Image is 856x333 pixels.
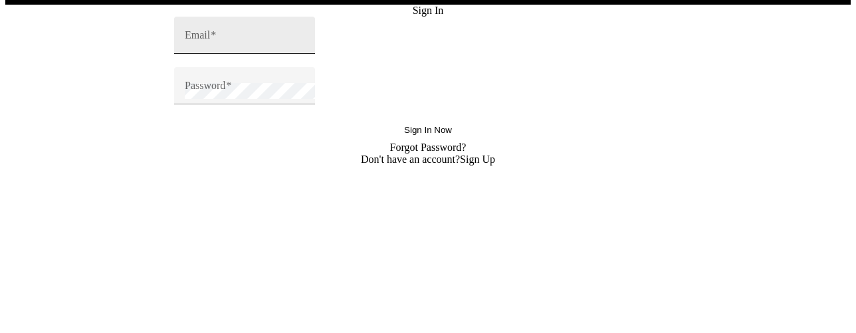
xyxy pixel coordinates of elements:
[390,142,467,154] span: Forgot Password?
[393,118,463,142] button: Sign In Now
[404,125,452,135] span: Sign In Now
[185,80,225,91] mat-label: Password
[413,5,444,17] span: Sign In
[460,154,495,165] span: Sign Up
[185,29,210,41] mat-label: Email
[361,154,460,165] span: Don't have an account?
